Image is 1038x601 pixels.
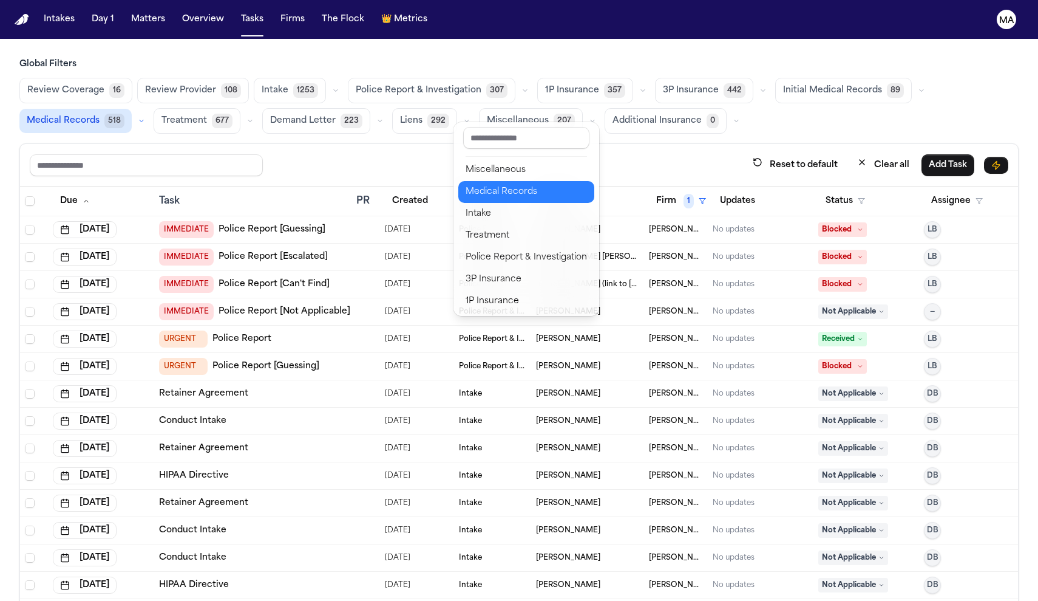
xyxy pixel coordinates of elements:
div: Miscellaneous [466,163,587,177]
div: Intake [466,207,587,221]
div: Police Report & Investigation [466,250,587,265]
div: Medical Records [466,185,587,199]
div: 1P Insurance [466,294,587,309]
div: Group [453,122,599,316]
div: Treatment [466,228,587,243]
div: 3P Insurance [466,272,587,287]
